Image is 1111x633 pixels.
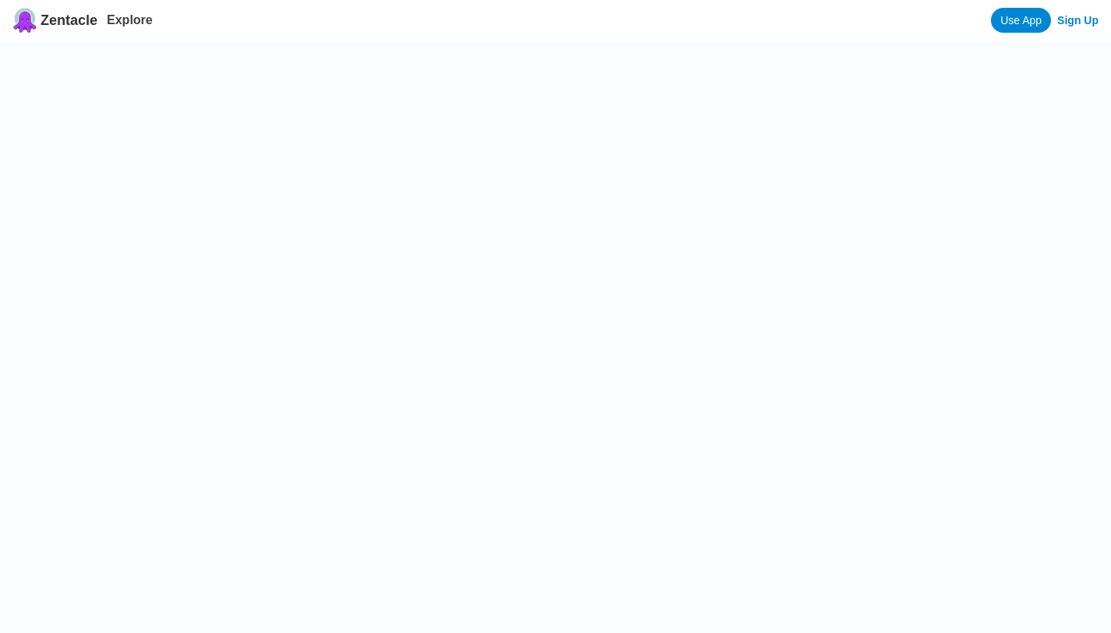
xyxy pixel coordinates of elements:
span: Zentacle [41,12,97,29]
a: Explore [107,13,153,27]
a: Zentacle logoZentacle [12,8,97,33]
a: Sign Up [1057,14,1099,27]
a: Use App [991,8,1051,33]
img: Zentacle logo [12,8,37,33]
